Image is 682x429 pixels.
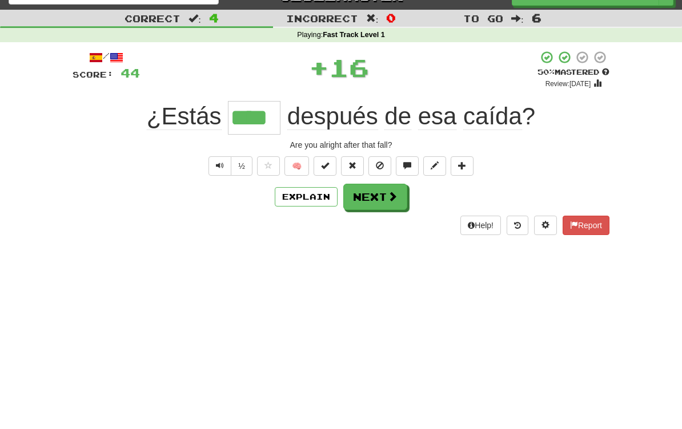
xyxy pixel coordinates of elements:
[314,156,336,176] button: Set this sentence to 100% Mastered (alt+m)
[537,67,555,76] span: 50 %
[275,187,338,207] button: Explain
[208,156,231,176] button: Play sentence audio (ctl+space)
[73,70,114,79] span: Score:
[147,103,222,130] span: ¿Estás
[125,13,180,24] span: Correct
[231,156,252,176] button: ½
[287,103,378,130] span: después
[323,31,385,39] strong: Fast Track Level 1
[343,184,407,210] button: Next
[418,103,457,130] span: esa
[463,13,503,24] span: To go
[286,13,358,24] span: Incorrect
[537,67,609,78] div: Mastered
[386,11,396,25] span: 0
[73,139,609,151] div: Are you alright after that fall?
[329,53,369,82] span: 16
[284,156,309,176] button: 🧠
[511,14,524,23] span: :
[257,156,280,176] button: Favorite sentence (alt+f)
[368,156,391,176] button: Ignore sentence (alt+i)
[188,14,201,23] span: :
[121,66,140,80] span: 44
[280,103,535,130] span: ?
[206,156,252,176] div: Text-to-speech controls
[366,14,379,23] span: :
[309,50,329,84] span: +
[423,156,446,176] button: Edit sentence (alt+d)
[507,216,528,235] button: Round history (alt+y)
[545,80,591,88] small: Review: [DATE]
[460,216,501,235] button: Help!
[563,216,609,235] button: Report
[463,103,522,130] span: caída
[396,156,419,176] button: Discuss sentence (alt+u)
[451,156,474,176] button: Add to collection (alt+a)
[73,50,140,64] div: /
[341,156,364,176] button: Reset to 0% Mastered (alt+r)
[384,103,411,130] span: de
[209,11,219,25] span: 4
[532,11,541,25] span: 6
